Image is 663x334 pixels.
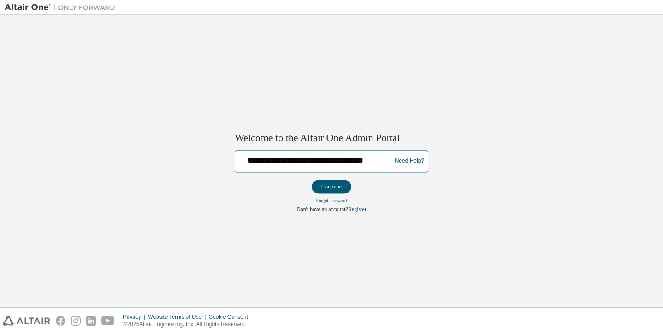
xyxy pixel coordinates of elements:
[209,313,253,321] div: Cookie Consent
[235,132,428,145] h2: Welcome to the Altair One Admin Portal
[123,321,254,328] p: © 2025 Altair Engineering, Inc. All Rights Reserved.
[101,316,115,326] img: youtube.svg
[56,316,65,326] img: facebook.svg
[86,316,96,326] img: linkedin.svg
[5,3,120,12] img: Altair One
[123,313,148,321] div: Privacy
[395,161,424,162] a: Need Help?
[297,206,348,212] span: Don't have an account?
[316,198,347,203] a: Forgot password
[71,316,81,326] img: instagram.svg
[348,206,366,212] a: Register
[312,180,351,193] button: Continue
[148,313,209,321] div: Website Terms of Use
[3,316,50,326] img: altair_logo.svg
